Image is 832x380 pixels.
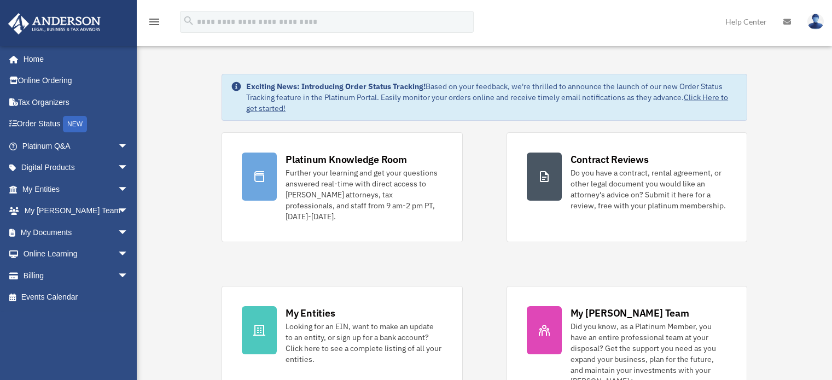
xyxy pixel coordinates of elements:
[8,265,145,287] a: Billingarrow_drop_down
[8,287,145,308] a: Events Calendar
[5,13,104,34] img: Anderson Advisors Platinum Portal
[63,116,87,132] div: NEW
[118,243,139,266] span: arrow_drop_down
[118,157,139,179] span: arrow_drop_down
[8,200,145,222] a: My [PERSON_NAME] Teamarrow_drop_down
[8,113,145,136] a: Order StatusNEW
[8,48,139,70] a: Home
[246,81,426,91] strong: Exciting News: Introducing Order Status Tracking!
[286,321,442,365] div: Looking for an EIN, want to make an update to an entity, or sign up for a bank account? Click her...
[118,135,139,157] span: arrow_drop_down
[246,81,738,114] div: Based on your feedback, we're thrilled to announce the launch of our new Order Status Tracking fe...
[118,200,139,223] span: arrow_drop_down
[571,153,649,166] div: Contract Reviews
[8,135,145,157] a: Platinum Q&Aarrow_drop_down
[8,157,145,179] a: Digital Productsarrow_drop_down
[286,167,442,222] div: Further your learning and get your questions answered real-time with direct access to [PERSON_NAM...
[507,132,747,242] a: Contract Reviews Do you have a contract, rental agreement, or other legal document you would like...
[571,167,727,211] div: Do you have a contract, rental agreement, or other legal document you would like an attorney's ad...
[222,132,462,242] a: Platinum Knowledge Room Further your learning and get your questions answered real-time with dire...
[286,153,407,166] div: Platinum Knowledge Room
[8,178,145,200] a: My Entitiesarrow_drop_down
[148,19,161,28] a: menu
[8,70,145,92] a: Online Ordering
[8,243,145,265] a: Online Learningarrow_drop_down
[8,91,145,113] a: Tax Organizers
[246,92,728,113] a: Click Here to get started!
[148,15,161,28] i: menu
[571,306,689,320] div: My [PERSON_NAME] Team
[118,221,139,244] span: arrow_drop_down
[286,306,335,320] div: My Entities
[8,221,145,243] a: My Documentsarrow_drop_down
[118,178,139,201] span: arrow_drop_down
[807,14,824,30] img: User Pic
[183,15,195,27] i: search
[118,265,139,287] span: arrow_drop_down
